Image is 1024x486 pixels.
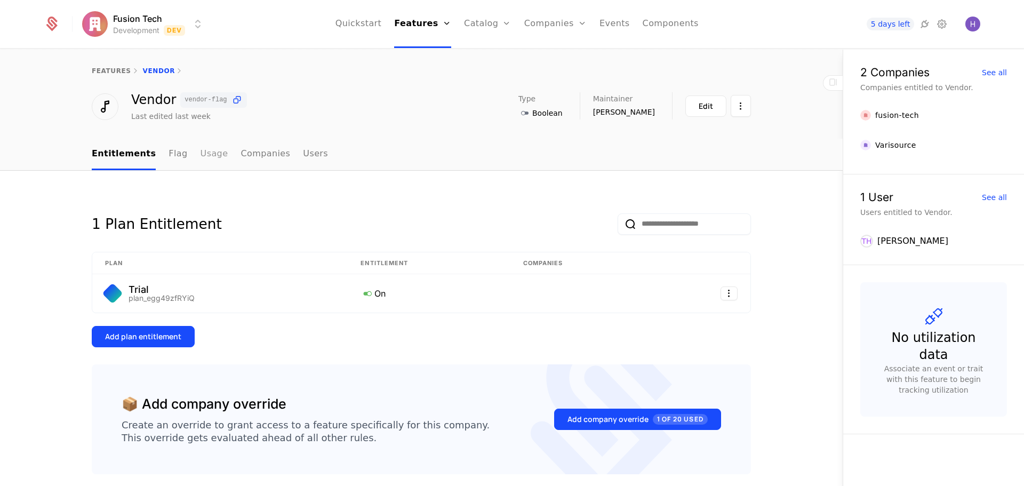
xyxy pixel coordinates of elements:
button: Open user button [965,17,980,31]
div: Users entitled to Vendor. [860,207,1007,218]
a: features [92,67,131,75]
div: 2 Companies [860,67,930,78]
span: [PERSON_NAME] [593,107,655,117]
div: Trial [129,285,195,294]
div: fusion-tech [875,110,919,121]
img: fusion-tech [860,110,871,121]
img: Fusion Tech [82,11,108,37]
ul: Choose Sub Page [92,139,328,170]
div: TH [860,235,873,248]
span: 1 of 20 Used [653,414,708,425]
a: Users [303,139,328,170]
nav: Main [92,139,751,170]
div: Add plan entitlement [105,331,181,342]
span: Boolean [532,108,563,118]
div: Development [113,25,159,36]
a: Integrations [918,18,931,30]
span: Dev [164,25,186,36]
th: Companies [510,252,656,275]
div: Associate an event or trait with this feature to begin tracking utilization [877,363,990,395]
div: Edit [699,101,713,111]
span: Type [518,95,535,102]
div: See all [982,194,1007,201]
img: Hoa Truong [965,17,980,31]
span: Maintainer [593,95,633,102]
div: Varisource [875,140,916,150]
div: Last edited last week [131,111,211,122]
div: Companies entitled to Vendor. [860,82,1007,93]
div: 1 Plan Entitlement [92,213,222,235]
div: On [361,286,497,300]
div: plan_egg49zfRYiQ [129,294,195,302]
th: Entitlement [348,252,510,275]
a: Entitlements [92,139,156,170]
div: Create an override to grant access to a feature specifically for this company. This override gets... [122,419,490,444]
div: 📦 Add company override [122,394,286,415]
button: Add company override1 of 20 Used [554,409,721,430]
button: Add plan entitlement [92,326,195,347]
div: See all [982,69,1007,76]
a: Flag [169,139,187,170]
a: Settings [935,18,948,30]
a: Companies [241,139,290,170]
button: Select action [721,286,738,300]
div: Vendor [131,92,247,108]
a: Usage [201,139,228,170]
span: Fusion Tech [113,12,162,25]
div: No utilization data [882,329,986,363]
div: Add company override [567,414,708,425]
th: Plan [92,252,348,275]
div: [PERSON_NAME] [877,235,948,248]
img: Varisource [860,140,871,150]
button: Edit [685,95,726,117]
a: 5 days left [867,18,915,30]
span: vendor-flag [185,97,227,103]
button: Select action [731,95,751,117]
button: Select environment [85,12,205,36]
div: 1 User [860,192,893,203]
